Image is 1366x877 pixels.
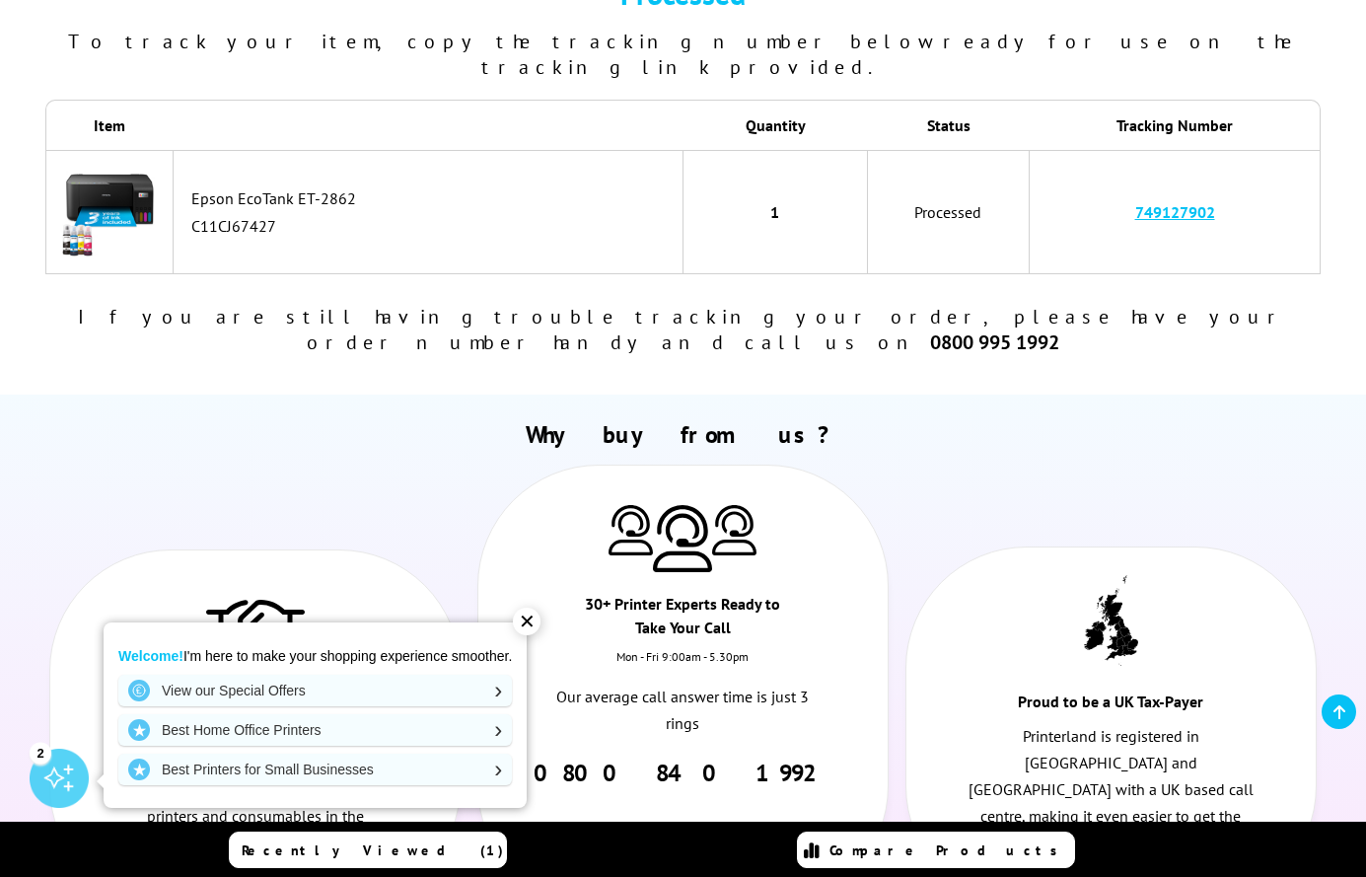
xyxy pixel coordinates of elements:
[1009,690,1213,723] div: Proud to be a UK Tax-Payer
[653,505,712,573] img: Printer Experts
[868,150,1031,274] td: Processed
[539,684,826,737] p: Our average call answer time is just 3 rings
[118,754,512,785] a: Best Printers for Small Businesses
[1084,575,1138,666] img: UK tax payer
[118,675,512,706] a: View our Special Offers
[206,590,305,669] img: Trusted Service
[191,216,673,236] div: C11CJ67427
[118,714,512,746] a: Best Home Office Printers
[45,100,173,150] th: Item
[229,832,507,868] a: Recently Viewed (1)
[118,648,183,664] strong: Welcome!
[68,29,1298,80] span: To track your item, copy the tracking number below ready for use on the tracking link provided.
[41,419,1326,450] h2: Why buy from us?
[1135,202,1215,222] a: 749127902
[118,647,512,665] p: I'm here to make your shopping experience smoother.
[1030,100,1320,150] th: Tracking Number
[539,788,826,857] div: Let us help you choose the perfect printer for you home or business
[797,832,1075,868] a: Compare Products
[513,608,540,635] div: ✕
[30,742,51,764] div: 2
[609,505,653,555] img: Printer Experts
[478,649,888,684] div: Mon - Fri 9:00am - 5.30pm
[930,329,1059,355] b: 0800 995 1992
[868,100,1031,150] th: Status
[242,841,504,859] span: Recently Viewed (1)
[45,304,1321,355] div: If you are still having trouble tracking your order, please have your order number handy and call...
[968,723,1254,857] p: Printerland is registered in [GEOGRAPHIC_DATA] and [GEOGRAPHIC_DATA] with a UK based call centre,...
[712,505,756,555] img: Printer Experts
[683,100,868,150] th: Quantity
[829,841,1068,859] span: Compare Products
[60,161,159,259] img: Epson EcoTank ET-2862
[534,758,832,788] a: 0800 840 1992
[581,592,785,649] div: 30+ Printer Experts Ready to Take Your Call
[191,188,673,208] div: Epson EcoTank ET-2862
[683,150,868,274] td: 1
